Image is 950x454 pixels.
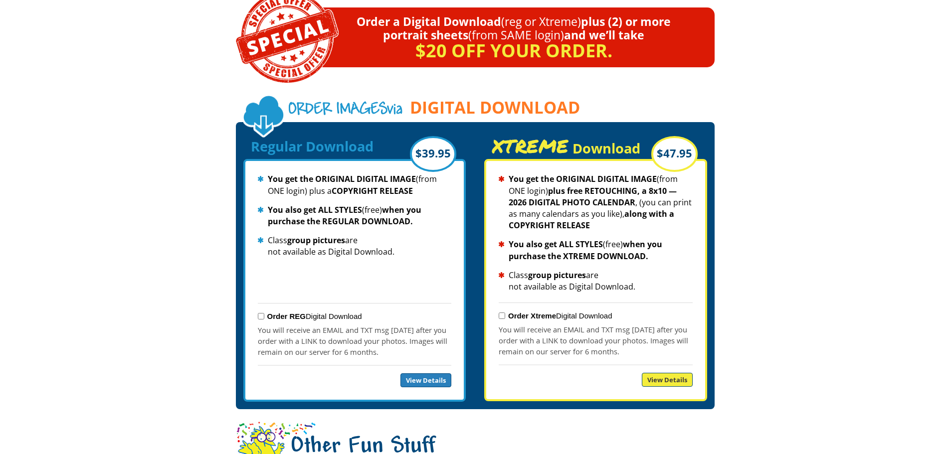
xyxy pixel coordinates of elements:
li: (from ONE login) , (you can print as many calendars as you like), [499,173,692,231]
div: $39.95 [410,136,456,172]
li: Class are not available as Digital Download. [499,270,692,293]
label: Digital Download [508,311,612,320]
strong: You get the ORIGINAL DIGITAL IMAGE [268,173,416,184]
span: Download [572,139,640,157]
strong: Order Xtreme [508,311,556,320]
li: (from ONE login) plus a [258,173,451,196]
p: You will receive an EMAIL and TXT msg [DATE] after you order with a LINK to download your photos.... [258,324,451,357]
p: Order a Digital Download plus (2) or more portrait sheets and we’ll take [263,15,715,42]
span: DIGITAL DOWNLOAD [410,99,580,117]
strong: Order REG [267,312,306,320]
span: Regular Download [251,137,374,155]
strong: COPYRIGHT RELEASE [332,185,413,196]
p: $20 off your order. [263,42,715,57]
span: (reg or Xtreme) [501,13,581,29]
li: (free) [499,239,692,262]
div: $47.95 [651,136,698,172]
label: Digital Download [267,312,362,320]
strong: You get the ORIGINAL DIGITAL IMAGE [509,173,657,184]
p: You will receive an EMAIL and TXT msg [DATE] after you order with a LINK to download your photos.... [499,324,692,357]
span: XTREME [492,139,569,153]
strong: You also get ALL STYLES [268,204,362,215]
li: (free) [258,204,451,227]
strong: You also get ALL STYLES [509,239,603,250]
strong: when you purchase the XTREME DOWNLOAD. [509,239,662,261]
strong: group pictures [528,270,586,281]
span: via [288,101,402,120]
span: (from SAME login) [468,27,564,43]
strong: when you purchase the REGULAR DOWNLOAD. [268,204,421,227]
span: Order Images [288,101,387,119]
li: Class are not available as Digital Download. [258,235,451,258]
strong: along with a COPYRIGHT RELEASE [509,208,674,231]
strong: group pictures [287,235,345,246]
a: View Details [642,373,693,387]
strong: plus free RETOUCHING, a 8x10 — 2026 DIGITAL PHOTO CALENDAR [509,185,677,208]
a: View Details [400,373,451,387]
